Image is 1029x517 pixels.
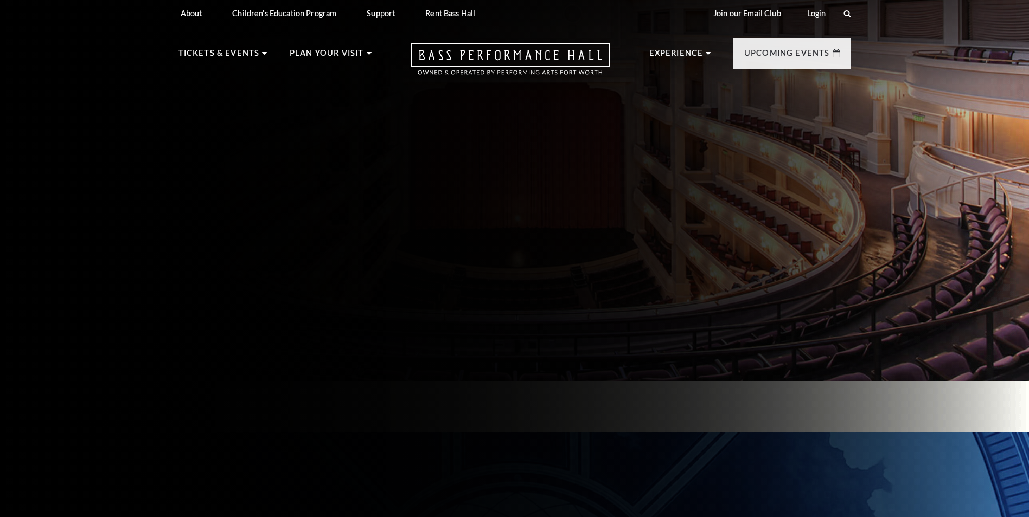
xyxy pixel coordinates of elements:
[181,9,202,18] p: About
[178,47,260,66] p: Tickets & Events
[744,47,830,66] p: Upcoming Events
[232,9,336,18] p: Children's Education Program
[367,9,395,18] p: Support
[290,47,364,66] p: Plan Your Visit
[649,47,704,66] p: Experience
[425,9,475,18] p: Rent Bass Hall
